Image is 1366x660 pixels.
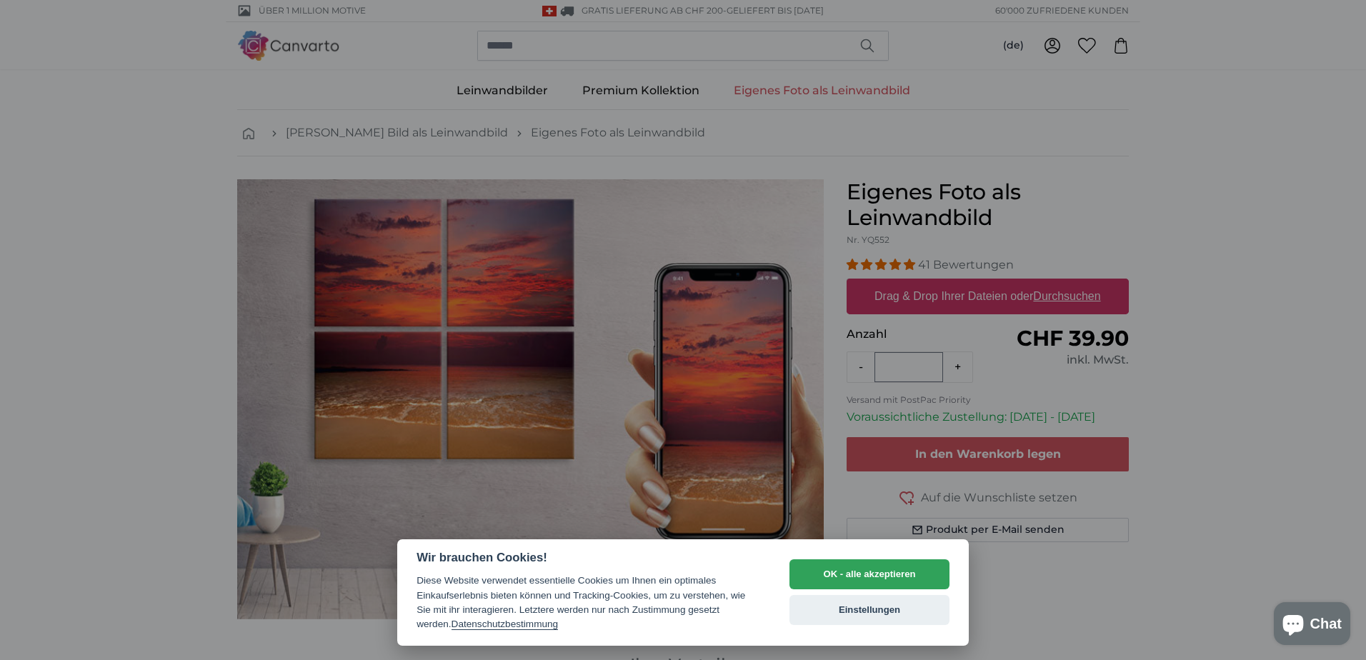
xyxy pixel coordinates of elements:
a: Datenschutzbestimmung [452,619,559,630]
button: Einstellungen [789,595,949,625]
h2: Wir brauchen Cookies! [417,551,762,565]
inbox-online-store-chat: Onlineshop-Chat von Shopify [1270,602,1355,649]
div: Diese Website verwendet essentielle Cookies um Ihnen ein optimales Einkaufserlebnis bieten können... [417,574,762,632]
button: OK - alle akzeptieren [789,559,949,589]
